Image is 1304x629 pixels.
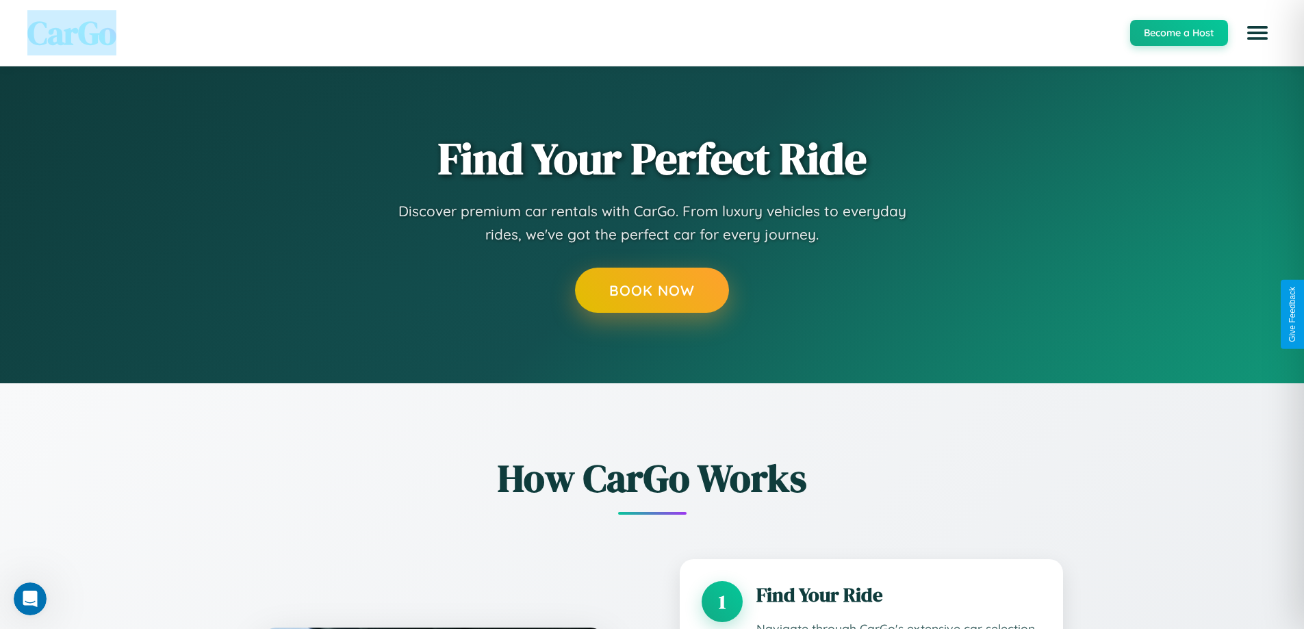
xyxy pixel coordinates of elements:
[438,135,867,183] h1: Find Your Perfect Ride
[1130,20,1228,46] button: Become a Host
[702,581,743,622] div: 1
[379,200,926,246] p: Discover premium car rentals with CarGo. From luxury vehicles to everyday rides, we've got the pe...
[242,452,1063,504] h2: How CarGo Works
[1238,14,1277,52] button: Open menu
[14,582,47,615] iframe: Intercom live chat
[27,10,116,55] span: CarGo
[575,268,729,313] button: Book Now
[756,581,1041,608] h3: Find Your Ride
[1288,287,1297,342] div: Give Feedback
